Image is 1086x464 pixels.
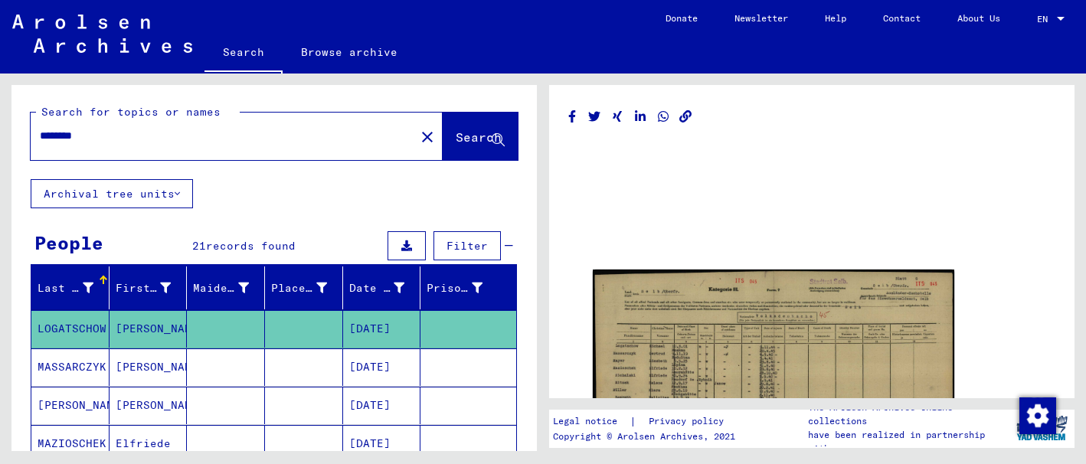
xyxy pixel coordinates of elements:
p: The Arolsen Archives online collections [808,400,1009,428]
span: records found [206,239,296,253]
a: Legal notice [553,413,630,430]
div: Prisoner # [427,280,482,296]
div: Place of Birth [271,280,327,296]
mat-cell: [PERSON_NAME] [31,387,110,424]
mat-cell: [PERSON_NAME] [110,310,188,348]
a: Browse archive [283,34,416,70]
button: Share on Xing [610,107,626,126]
img: Change consent [1019,397,1056,434]
mat-cell: Elfriede [110,425,188,462]
mat-header-cell: Date of Birth [343,266,421,309]
span: Filter [447,239,488,253]
mat-icon: close [418,128,437,146]
div: Date of Birth [349,276,424,300]
mat-cell: [DATE] [343,425,421,462]
mat-cell: [DATE] [343,310,421,348]
button: Share on Twitter [587,107,603,126]
p: Copyright © Arolsen Archives, 2021 [553,430,742,443]
mat-cell: [DATE] [343,387,421,424]
button: Share on LinkedIn [633,107,649,126]
mat-cell: [PERSON_NAME] [110,387,188,424]
mat-header-cell: Last Name [31,266,110,309]
mat-header-cell: First Name [110,266,188,309]
button: Filter [433,231,501,260]
div: Place of Birth [271,276,346,300]
div: Prisoner # [427,276,502,300]
button: Copy link [678,107,694,126]
div: Maiden Name [193,280,249,296]
img: Arolsen_neg.svg [12,15,192,53]
div: | [553,413,742,430]
mat-header-cell: Maiden Name [187,266,265,309]
a: Privacy policy [636,413,742,430]
button: Share on Facebook [564,107,581,126]
a: Search [204,34,283,74]
button: Share on WhatsApp [656,107,672,126]
mat-cell: MASSARCZYK [31,348,110,386]
mat-header-cell: Prisoner # [420,266,516,309]
span: EN [1037,14,1054,25]
button: Clear [412,121,443,152]
span: 21 [192,239,206,253]
p: have been realized in partnership with [808,428,1009,456]
mat-cell: MAZIOSCHEK [31,425,110,462]
button: Search [443,113,518,160]
mat-label: Search for topics or names [41,105,221,119]
mat-cell: [PERSON_NAME] [110,348,188,386]
div: Date of Birth [349,280,405,296]
div: First Name [116,280,172,296]
div: Maiden Name [193,276,268,300]
div: Last Name [38,276,113,300]
img: yv_logo.png [1013,409,1071,447]
mat-cell: LOGATSCHOW [31,310,110,348]
div: First Name [116,276,191,300]
mat-header-cell: Place of Birth [265,266,343,309]
div: People [34,229,103,257]
button: Archival tree units [31,179,193,208]
div: Last Name [38,280,93,296]
mat-cell: [DATE] [343,348,421,386]
span: Search [456,129,502,145]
